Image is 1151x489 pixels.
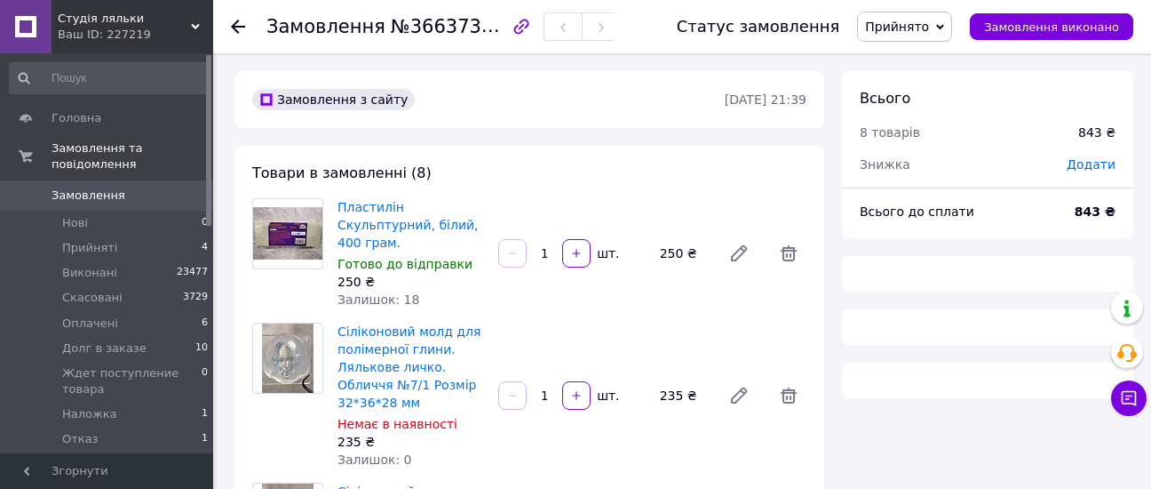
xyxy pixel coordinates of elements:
div: Ваш ID: 227219 [58,27,213,43]
span: Студія ляльки [58,11,191,27]
div: 235 ₴ [653,383,714,408]
a: Редагувати [721,378,757,413]
a: Редагувати [721,236,757,271]
span: Всього до сплати [860,204,974,219]
span: Ждет поступление товара [62,365,202,397]
span: 0 [202,365,208,397]
a: Пластилін Скульптурний, білий, 400 грам. [337,200,479,250]
span: Товари в замовленні (8) [252,164,432,181]
span: Замовлення [52,188,125,204]
span: Скасовані [62,290,123,306]
a: Сіліконовий молд для полімерної глини. Лялькове личко. Обличчя №7/1 Розмір 32*36*28 мм [337,325,480,410]
span: Видалити [771,378,806,413]
span: Залишок: 18 [337,293,419,307]
span: Замовлення виконано [984,20,1119,34]
span: Знижка [860,157,910,172]
span: Наложка [62,406,117,422]
div: шт. [592,387,621,405]
span: Замовлення та повідомлення [52,140,213,172]
button: Замовлення виконано [970,13,1133,40]
div: Повернутися назад [231,18,245,36]
input: Пошук [9,62,210,94]
span: Оплачені [62,316,118,332]
span: Немає в наявності [337,417,457,431]
span: Отказ [62,431,99,447]
span: Долг в заказе [62,341,147,357]
div: 843 ₴ [1078,124,1115,141]
div: 250 ₴ [337,273,484,291]
span: Всього [860,90,910,107]
span: 4 [202,240,208,256]
div: Статус замовлення [677,18,840,36]
span: Видалити [771,236,806,271]
span: №366373785 [391,15,517,37]
span: 10 [195,341,208,357]
span: Нові [62,215,88,231]
img: Сіліконовий молд для полімерної глини. Лялькове личко. Обличчя №7/1 Розмір 32*36*28 мм [262,324,314,393]
span: 6 [202,316,208,332]
button: Чат з покупцем [1111,381,1147,416]
span: 8 товарів [860,125,920,140]
span: 3729 [183,290,208,306]
span: Готово до відправки [337,257,472,271]
b: 843 ₴ [1075,204,1115,219]
span: 1 [202,406,208,422]
span: Прийняті [62,240,117,256]
div: Замовлення з сайту [252,89,415,110]
div: шт. [592,244,621,262]
div: 235 ₴ [337,433,484,451]
span: Головна [52,110,101,126]
time: [DATE] 21:39 [725,92,806,107]
img: Пластилін Скульптурний, білий, 400 грам. [253,207,322,260]
span: Виконані [62,265,117,281]
span: 23477 [177,265,208,281]
span: 1 [202,431,208,447]
span: Додати [1067,157,1115,172]
span: Залишок: 0 [337,453,412,467]
span: 0 [202,215,208,231]
span: Замовлення [266,16,385,37]
span: Прийнято [865,20,929,34]
div: 250 ₴ [653,241,714,266]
